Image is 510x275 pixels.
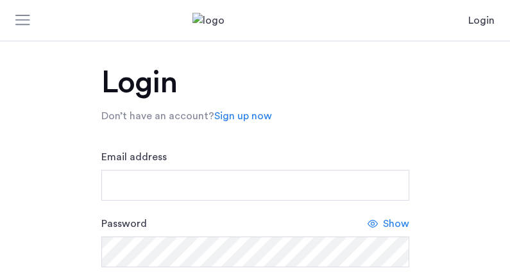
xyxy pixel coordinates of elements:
[192,13,318,28] a: Cazamio Logo
[101,149,167,165] label: Email address
[192,13,318,28] img: logo
[101,67,409,98] h1: Login
[383,216,409,231] span: Show
[101,111,214,121] span: Don’t have an account?
[468,13,495,28] a: Login
[101,216,147,231] label: Password
[214,108,272,124] a: Sign up now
